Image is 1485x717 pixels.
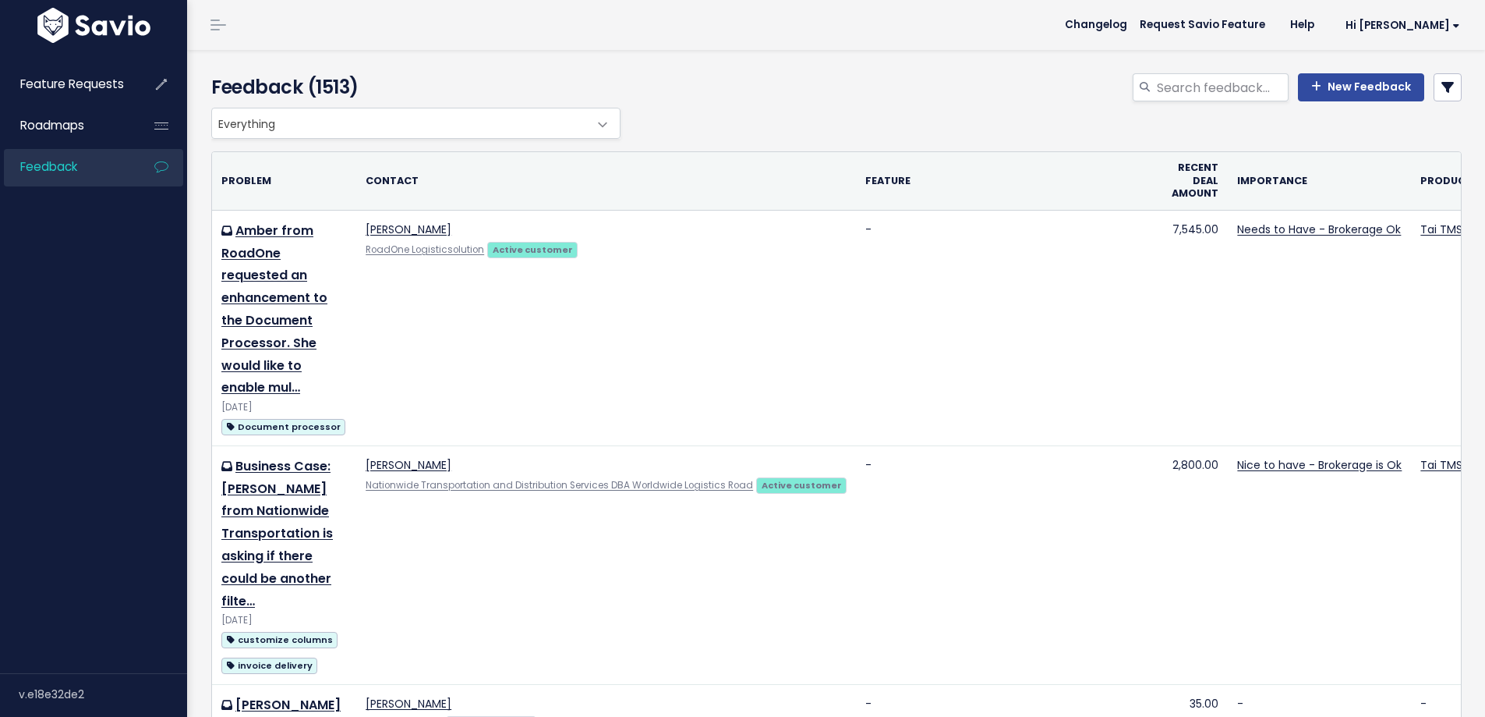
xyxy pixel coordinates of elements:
span: Feature Requests [20,76,124,92]
span: customize columns [221,632,338,648]
span: Feedback [20,158,77,175]
span: Hi [PERSON_NAME] [1345,20,1460,31]
td: - [856,210,1162,445]
a: Needs to Have - Brokerage Ok [1237,222,1401,237]
a: Tai TMS [1420,222,1462,237]
a: [PERSON_NAME] [366,457,451,473]
strong: Active customer [762,479,842,492]
a: Amber from RoadOne requested an enhancement to the Document Processor. She would like to enable mul… [221,222,327,397]
a: Document processor [221,417,345,436]
h4: Feedback (1513) [211,73,613,101]
th: Contact [356,152,856,210]
a: [PERSON_NAME] [366,696,451,712]
a: customize columns [221,630,338,649]
td: 7,545.00 [1162,210,1228,445]
a: Tai TMS [1420,457,1462,473]
input: Search feedback... [1155,73,1289,101]
span: Everything [211,108,621,139]
td: - [856,445,1162,684]
a: Business Case: [PERSON_NAME] from Nationwide Transportation is asking if there could be another f... [221,457,333,610]
strong: Active customer [493,243,573,256]
span: Document processor [221,419,345,435]
a: Request Savio Feature [1127,13,1278,37]
a: [PERSON_NAME] [366,222,451,237]
a: Roadmaps [4,108,129,144]
a: Nice to have - Brokerage is Ok [1237,457,1402,473]
span: Changelog [1065,20,1127,30]
td: 2,800.00 [1162,445,1228,684]
th: Problem [212,152,356,210]
a: Help [1278,13,1327,37]
span: Everything [212,108,589,138]
a: Hi [PERSON_NAME] [1327,13,1473,37]
a: Active customer [756,477,847,492]
a: Active customer [487,241,578,257]
th: Feature [856,152,1162,210]
th: Product [1411,152,1482,210]
a: Feedback [4,149,129,185]
div: [DATE] [221,399,347,416]
a: New Feedback [1298,73,1424,101]
th: Importance [1228,152,1411,210]
th: Recent deal amount [1162,152,1228,210]
a: RoadOne Logisticsolution [366,243,484,256]
span: invoice delivery [221,658,317,674]
img: logo-white.9d6f32f41409.svg [34,8,154,43]
a: invoice delivery [221,655,317,675]
a: Nationwide Transportation and Distribution Services DBA Worldwide Logistics Road [366,479,753,492]
span: Roadmaps [20,117,84,133]
a: Feature Requests [4,66,129,102]
div: [DATE] [221,612,347,629]
div: v.e18e32de2 [19,674,187,715]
